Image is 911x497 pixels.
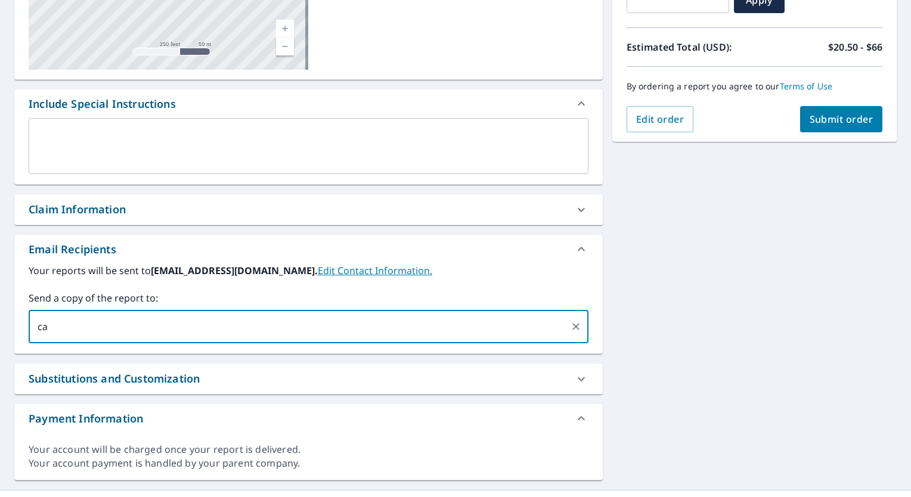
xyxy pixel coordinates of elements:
p: By ordering a report you agree to our [627,81,882,92]
label: Send a copy of the report to: [29,291,588,305]
div: Email Recipients [14,235,603,263]
label: Your reports will be sent to [29,263,588,278]
div: Payment Information [29,411,143,427]
p: $20.50 - $66 [828,40,882,54]
div: Your account payment is handled by your parent company. [29,456,588,470]
div: Include Special Instructions [14,89,603,118]
a: Current Level 17, Zoom Out [276,38,294,55]
button: Submit order [800,106,883,132]
a: Terms of Use [780,80,833,92]
div: Payment Information [14,404,603,433]
div: Email Recipients [29,241,116,257]
button: Edit order [627,106,694,132]
span: Edit order [636,113,684,126]
a: EditContactInfo [318,264,432,277]
div: Claim Information [14,194,603,225]
div: Include Special Instructions [29,96,176,112]
p: Estimated Total (USD): [627,40,755,54]
div: Substitutions and Customization [29,371,200,387]
span: Submit order [810,113,873,126]
button: Clear [568,318,584,335]
div: Your account will be charged once your report is delivered. [29,443,588,456]
a: Current Level 17, Zoom In [276,20,294,38]
div: Claim Information [29,201,126,218]
b: [EMAIL_ADDRESS][DOMAIN_NAME]. [151,264,318,277]
div: Substitutions and Customization [14,364,603,394]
